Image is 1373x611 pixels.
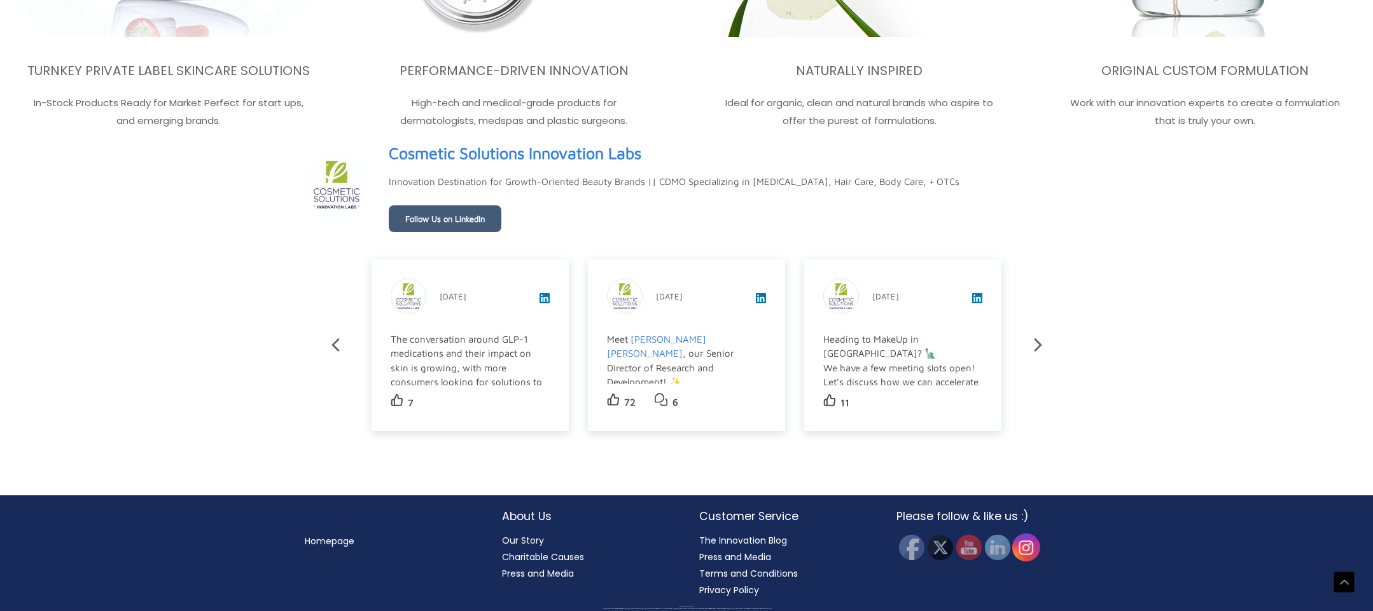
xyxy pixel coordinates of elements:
a: View post on LinkedIn [540,294,550,305]
p: 11 [840,394,849,412]
p: High-tech and medical-grade products for dermatologists, medspas and plastic surgeons. [349,94,679,130]
a: Follow Us on LinkedIn [389,205,501,232]
div: Copyright © 2025 [22,607,1351,608]
img: sk-post-userpic [608,279,642,313]
a: View post on LinkedIn [972,294,982,305]
div: Heading to MakeUp in [GEOGRAPHIC_DATA]? 🗽 We have a few meeting slots open! Let's discuss how we ... [823,333,980,504]
h3: PERFORMANCE-DRIVEN INNOVATION [349,62,679,79]
a: Charitable Causes [502,551,584,563]
h3: ORIGINAL CUSTOM FORMULATION [1040,62,1370,79]
nav: About Us [502,532,674,582]
a: The Innovation Blog [699,534,787,547]
p: Ideal for organic, clean and natural brands who aspire to offer the purest of formulations. [694,94,1024,130]
nav: Customer Service [699,532,871,598]
p: In-Stock Products Ready for Market Perfect for start ups, and emerging brands. [3,94,333,130]
h2: About Us [502,508,674,525]
nav: Menu [305,533,477,549]
h3: NATURALLY INSPIRED [694,62,1024,79]
img: sk-header-picture [305,153,368,217]
img: sk-post-userpic [824,279,858,313]
p: 7 [408,394,414,412]
div: All material on this Website, including design, text, images, logos and sounds, are owned by Cosm... [22,608,1351,610]
h2: Please follow & like us :) [896,508,1068,525]
p: [DATE] [872,289,899,304]
a: Our Story [502,534,544,547]
a: Homepage [305,535,354,547]
a: Press and Media [502,567,574,580]
p: 6 [673,394,678,411]
p: Innovation Destination for Growth-Oriented Beauty Brands || CDMO Specializing in [MEDICAL_DATA], ... [389,173,959,191]
img: sk-post-userpic [391,279,426,313]
img: Facebook [899,535,924,560]
p: [DATE] [656,289,683,304]
p: Work with our innovation experts to create a formulation that is truly your own. [1040,94,1370,130]
a: View page on LinkedIn [389,139,641,168]
a: Press and Media [699,551,771,563]
p: [DATE] [440,289,466,304]
a: [PERSON_NAME] [PERSON_NAME] [607,334,706,359]
span: Cosmetic Solutions [686,607,694,607]
h3: TURNKEY PRIVATE LABEL SKINCARE SOLUTIONS [3,62,333,79]
a: Privacy Policy [699,584,759,596]
a: View post on LinkedIn [756,294,766,305]
p: 72 [624,394,636,411]
img: Twitter [928,535,953,560]
h2: Customer Service [699,508,871,525]
a: Terms and Conditions [699,567,798,580]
